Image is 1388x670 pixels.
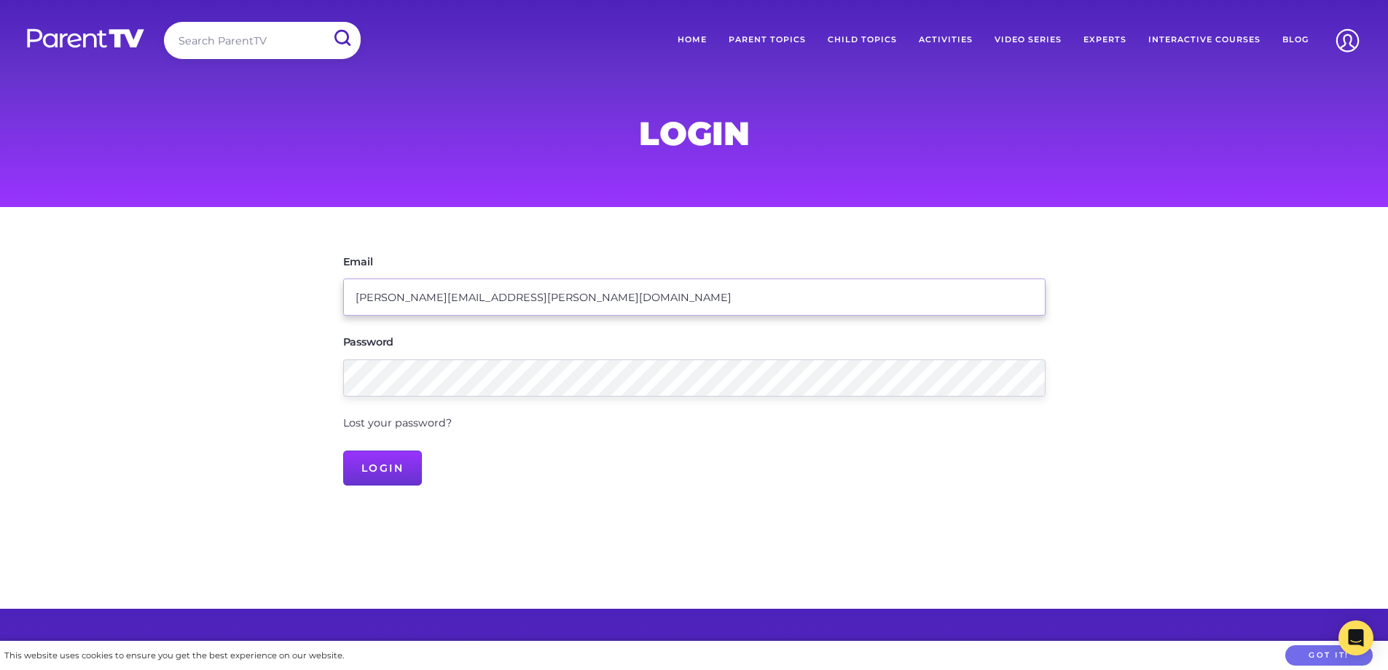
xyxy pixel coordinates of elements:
a: Blog [1271,22,1320,58]
img: parenttv-logo-white.4c85aaf.svg [26,28,146,49]
label: Password [343,337,394,347]
input: Login [343,451,423,486]
input: Submit [323,22,361,55]
label: Email [343,257,373,267]
div: This website uses cookies to ensure you get the best experience on our website. [4,648,344,663]
a: Child Topics [817,22,908,58]
input: Search ParentTV [164,22,361,59]
a: Video Series [984,22,1073,58]
img: Account [1329,22,1366,59]
a: Parent Topics [718,22,817,58]
a: Interactive Courses [1137,22,1271,58]
a: Home [667,22,718,58]
a: Activities [908,22,984,58]
a: Lost your password? [343,416,452,429]
a: Experts [1073,22,1137,58]
div: Open Intercom Messenger [1338,620,1373,655]
button: Got it! [1285,645,1373,666]
h1: Login [343,119,1046,148]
